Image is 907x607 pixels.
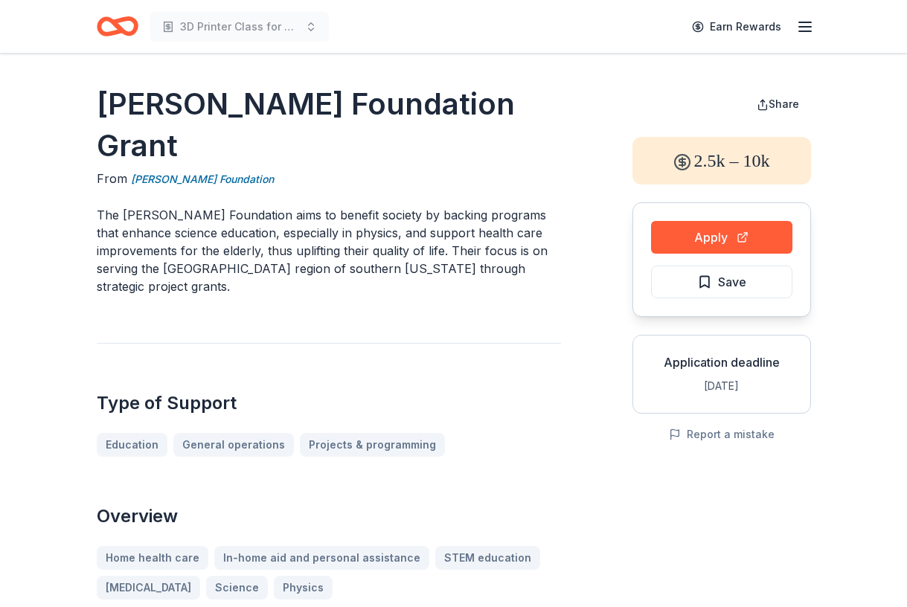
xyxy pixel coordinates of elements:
[97,170,561,188] div: From
[632,137,811,184] div: 2.5k – 10k
[97,391,561,415] h2: Type of Support
[173,433,294,457] a: General operations
[97,504,561,528] h2: Overview
[131,170,274,188] a: [PERSON_NAME] Foundation
[97,9,138,44] a: Home
[97,206,561,295] p: The [PERSON_NAME] Foundation aims to benefit society by backing programs that enhance science edu...
[669,425,775,443] button: Report a mistake
[97,83,561,167] h1: [PERSON_NAME] Foundation Grant
[180,18,299,36] span: 3D Printer Class for Elementary and High School
[150,12,329,42] button: 3D Printer Class for Elementary and High School
[651,266,792,298] button: Save
[651,221,792,254] button: Apply
[645,377,798,395] div: [DATE]
[769,97,799,110] span: Share
[645,353,798,371] div: Application deadline
[683,13,790,40] a: Earn Rewards
[97,433,167,457] a: Education
[300,433,445,457] a: Projects & programming
[745,89,811,119] button: Share
[718,272,746,292] span: Save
